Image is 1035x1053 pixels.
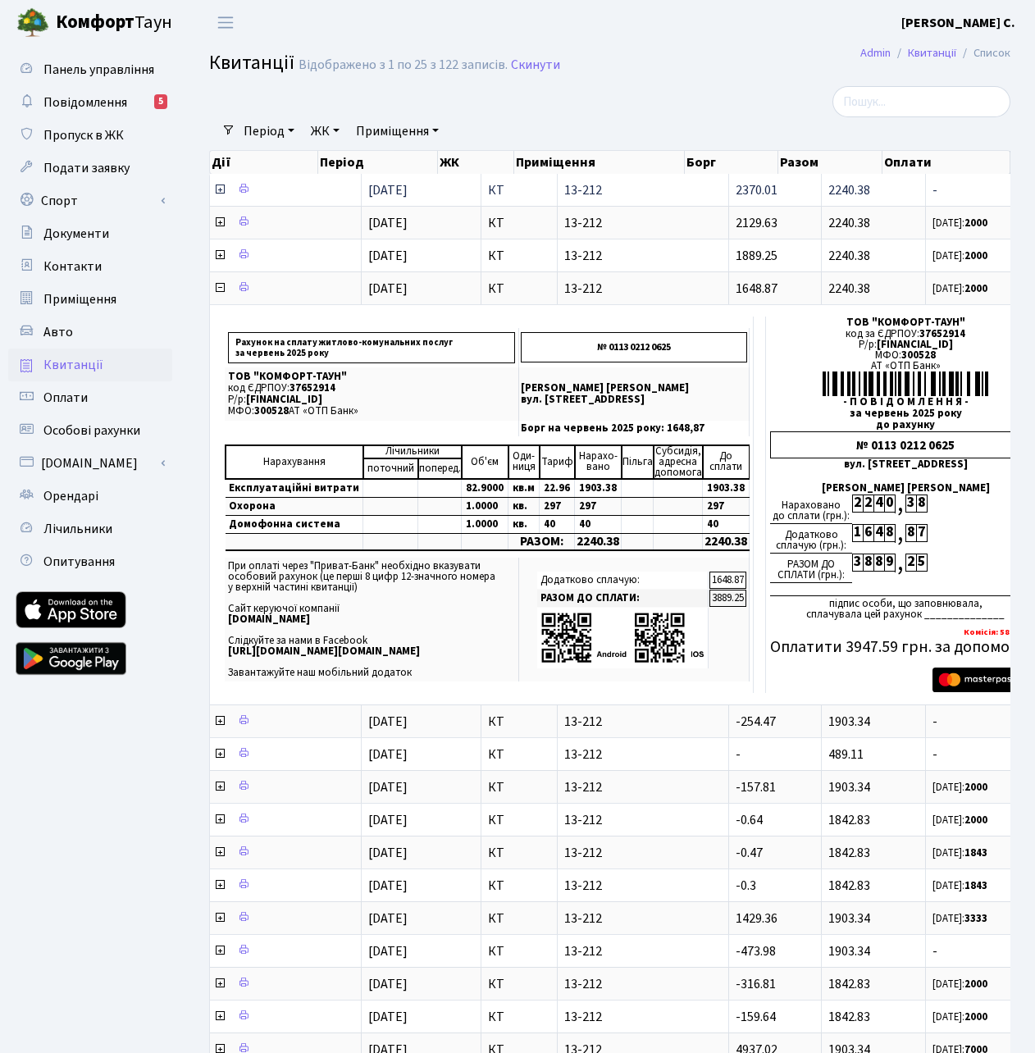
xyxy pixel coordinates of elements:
[863,524,873,542] div: 6
[964,1010,987,1024] b: 2000
[964,846,987,860] b: 1843
[488,912,551,925] span: КТ
[654,445,703,479] td: Субсидія, адресна допомога
[43,93,127,112] span: Повідомлення
[882,151,1010,174] th: Оплати
[418,458,462,479] td: поперед.
[895,495,905,513] div: ,
[836,36,1035,71] nav: breadcrumb
[349,117,445,145] a: Приміщення
[228,406,515,417] p: МФО: АТ «ОТП Банк»
[736,713,776,731] span: -254.47
[488,715,551,728] span: КТ
[884,495,895,513] div: 0
[488,879,551,892] span: КТ
[828,713,870,731] span: 1903.34
[43,520,112,538] span: Лічильники
[8,217,172,250] a: Документи
[919,326,965,341] span: 37652914
[703,445,750,479] td: До cплати
[905,495,916,513] div: 3
[304,117,346,145] a: ЖК
[828,942,870,960] span: 1903.34
[863,495,873,513] div: 2
[514,151,685,174] th: Приміщення
[852,524,863,542] div: 1
[228,644,420,659] b: [URL][DOMAIN_NAME][DOMAIN_NAME]
[43,487,98,505] span: Орендарі
[964,911,987,926] b: 3333
[736,778,776,796] span: -157.81
[488,184,551,197] span: КТ
[8,414,172,447] a: Особові рахунки
[43,422,140,440] span: Особові рахунки
[363,445,462,458] td: Лічильники
[703,497,750,515] td: 297
[736,975,776,993] span: -316.81
[508,497,540,515] td: кв.
[828,1008,870,1026] span: 1842.83
[299,57,508,73] div: Відображено з 1 по 25 з 122 записів.
[916,495,927,513] div: 8
[964,780,987,795] b: 2000
[828,247,870,265] span: 2240.38
[488,814,551,827] span: КТ
[540,611,704,664] img: apps-qrcodes.png
[511,57,560,73] a: Скинути
[368,214,408,232] span: [DATE]
[932,878,987,893] small: [DATE]:
[685,151,777,174] th: Борг
[895,554,905,572] div: ,
[43,323,73,341] span: Авто
[564,1010,721,1023] span: 13-212
[209,48,294,77] span: Квитанції
[8,349,172,381] a: Квитанції
[736,745,741,764] span: -
[43,389,88,407] span: Оплати
[521,423,747,434] p: Борг на червень 2025 року: 1648,87
[873,554,884,572] div: 8
[368,844,408,862] span: [DATE]
[438,151,515,174] th: ЖК
[228,612,310,627] b: [DOMAIN_NAME]
[8,381,172,414] a: Оплати
[43,553,115,571] span: Опитування
[736,280,777,298] span: 1648.87
[770,495,852,524] div: Нараховано до сплати (грн.):
[956,44,1010,62] li: Список
[462,479,508,498] td: 82.9000
[778,151,883,174] th: Разом
[521,394,747,405] p: вул. [STREET_ADDRESS]
[964,813,987,827] b: 2000
[905,524,916,542] div: 8
[884,554,895,572] div: 9
[575,445,622,479] td: Нарахо- вано
[564,879,721,892] span: 13-212
[932,248,987,263] small: [DATE]:
[368,811,408,829] span: [DATE]
[56,9,172,37] span: Таун
[8,480,172,513] a: Орендарі
[901,348,936,362] span: 300528
[964,248,987,263] b: 2000
[368,280,408,298] span: [DATE]
[770,524,852,554] div: Додатково сплачую (грн.):
[228,383,515,394] p: код ЄДРПОУ:
[828,280,870,298] span: 2240.38
[916,554,927,572] div: 5
[368,778,408,796] span: [DATE]
[964,878,987,893] b: 1843
[226,479,363,498] td: Експлуатаційні витрати
[246,392,322,407] span: [FINANCIAL_ID]
[736,1008,776,1026] span: -159.64
[852,495,863,513] div: 2
[368,745,408,764] span: [DATE]
[368,909,408,928] span: [DATE]
[564,748,721,761] span: 13-212
[895,524,905,543] div: ,
[540,445,575,479] td: Тариф
[8,316,172,349] a: Авто
[56,9,135,35] b: Комфорт
[228,332,515,363] p: Рахунок на сплату житлово-комунальних послуг за червень 2025 року
[43,126,124,144] span: Пропуск в ЖК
